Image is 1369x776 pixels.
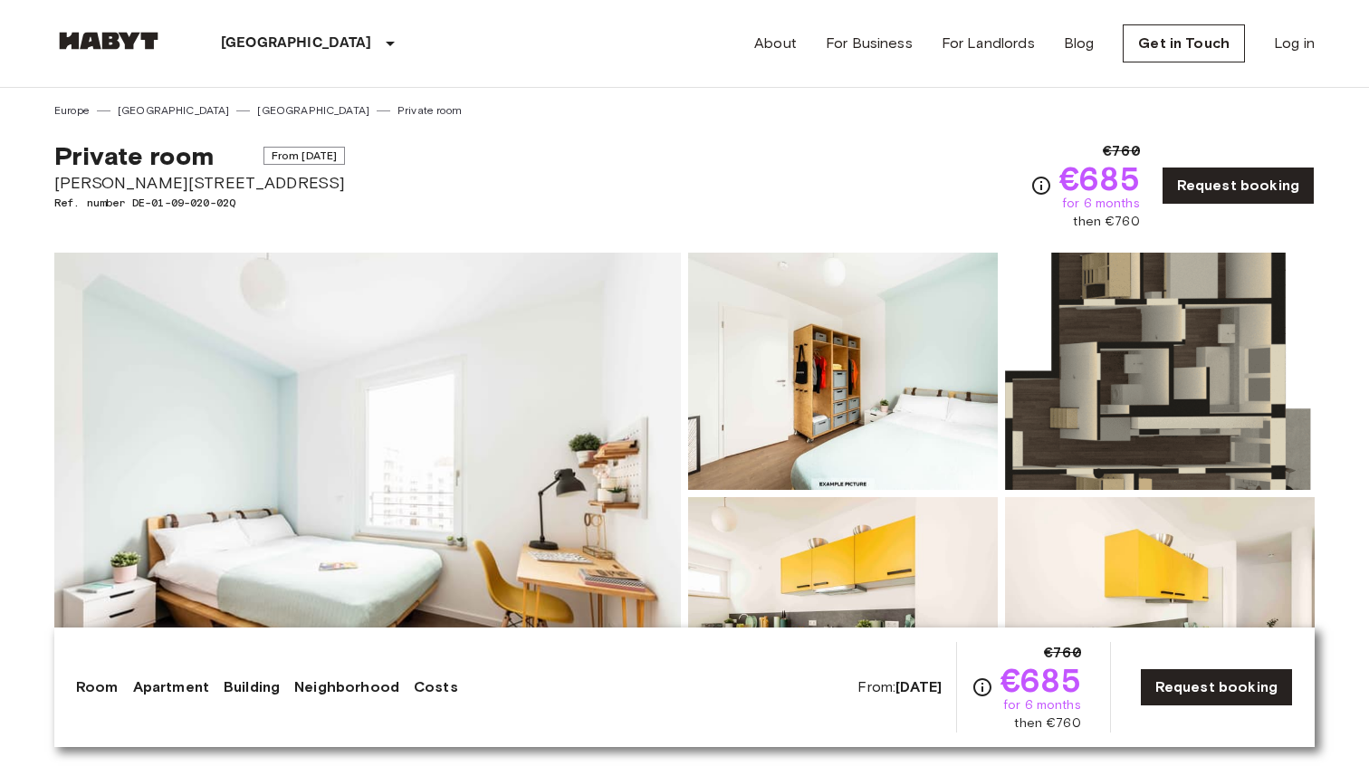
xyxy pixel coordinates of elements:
span: €760 [1103,140,1140,162]
img: Picture of unit DE-01-09-020-02Q [688,497,998,734]
span: for 6 months [1003,696,1081,714]
span: €685 [1000,664,1081,696]
span: then €760 [1014,714,1080,733]
span: Ref. number DE-01-09-020-02Q [54,195,345,211]
svg: Check cost overview for full price breakdown. Please note that discounts apply to new joiners onl... [1030,175,1052,196]
img: Habyt [54,32,163,50]
a: Europe [54,102,90,119]
b: [DATE] [895,678,942,695]
img: Marketing picture of unit DE-01-09-020-02Q [54,253,681,734]
a: Building [224,676,280,698]
span: From: [857,677,942,697]
a: Blog [1064,33,1095,54]
img: Picture of unit DE-01-09-020-02Q [1005,253,1315,490]
a: For Business [826,33,913,54]
a: [GEOGRAPHIC_DATA] [118,102,230,119]
a: Private room [397,102,462,119]
p: [GEOGRAPHIC_DATA] [221,33,372,54]
a: [GEOGRAPHIC_DATA] [257,102,369,119]
a: Room [76,676,119,698]
span: €685 [1059,162,1140,195]
span: [PERSON_NAME][STREET_ADDRESS] [54,171,345,195]
img: Picture of unit DE-01-09-020-02Q [1005,497,1315,734]
a: Request booking [1140,668,1293,706]
a: For Landlords [942,33,1035,54]
span: for 6 months [1062,195,1140,213]
span: From [DATE] [263,147,346,165]
img: Picture of unit DE-01-09-020-02Q [688,253,998,490]
a: Log in [1274,33,1315,54]
span: €760 [1044,642,1081,664]
a: About [754,33,797,54]
a: Apartment [133,676,209,698]
span: then €760 [1073,213,1139,231]
svg: Check cost overview for full price breakdown. Please note that discounts apply to new joiners onl... [972,676,993,698]
a: Get in Touch [1123,24,1245,62]
span: Private room [54,140,214,171]
a: Request booking [1162,167,1315,205]
a: Neighborhood [294,676,399,698]
a: Costs [414,676,458,698]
